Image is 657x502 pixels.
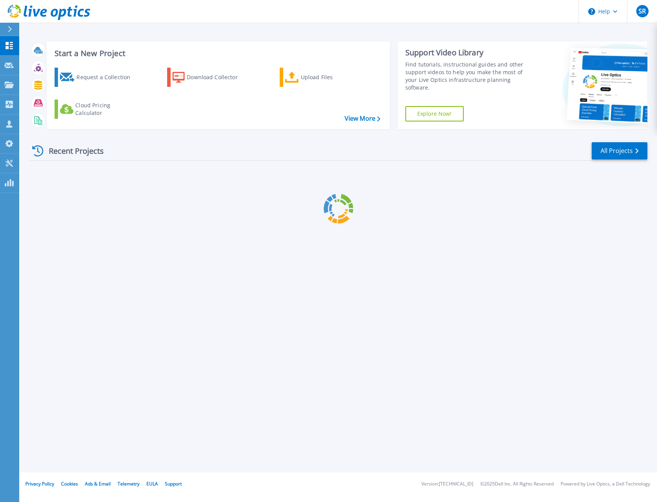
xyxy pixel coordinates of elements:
a: All Projects [592,142,647,160]
a: Ads & Email [85,480,111,487]
div: Find tutorials, instructional guides and other support videos to help you make the most of your L... [405,61,532,91]
li: Version: [TECHNICAL_ID] [421,482,473,487]
span: SR [639,8,646,14]
div: Request a Collection [76,70,138,85]
div: Download Collector [187,70,248,85]
div: Support Video Library [405,48,532,58]
a: Cloud Pricing Calculator [55,100,140,119]
a: Cookies [61,480,78,487]
a: View More [345,115,380,122]
a: Download Collector [167,68,253,87]
a: Explore Now! [405,106,464,121]
a: Upload Files [280,68,365,87]
a: Request a Collection [55,68,140,87]
a: Support [165,480,182,487]
li: © 2025 Dell Inc. All Rights Reserved [480,482,554,487]
a: Telemetry [118,480,139,487]
div: Recent Projects [30,141,114,160]
a: Privacy Policy [25,480,54,487]
li: Powered by Live Optics, a Dell Technology [561,482,650,487]
div: Upload Files [301,70,362,85]
div: Cloud Pricing Calculator [75,101,137,117]
a: EULA [146,480,158,487]
h3: Start a New Project [55,49,380,58]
